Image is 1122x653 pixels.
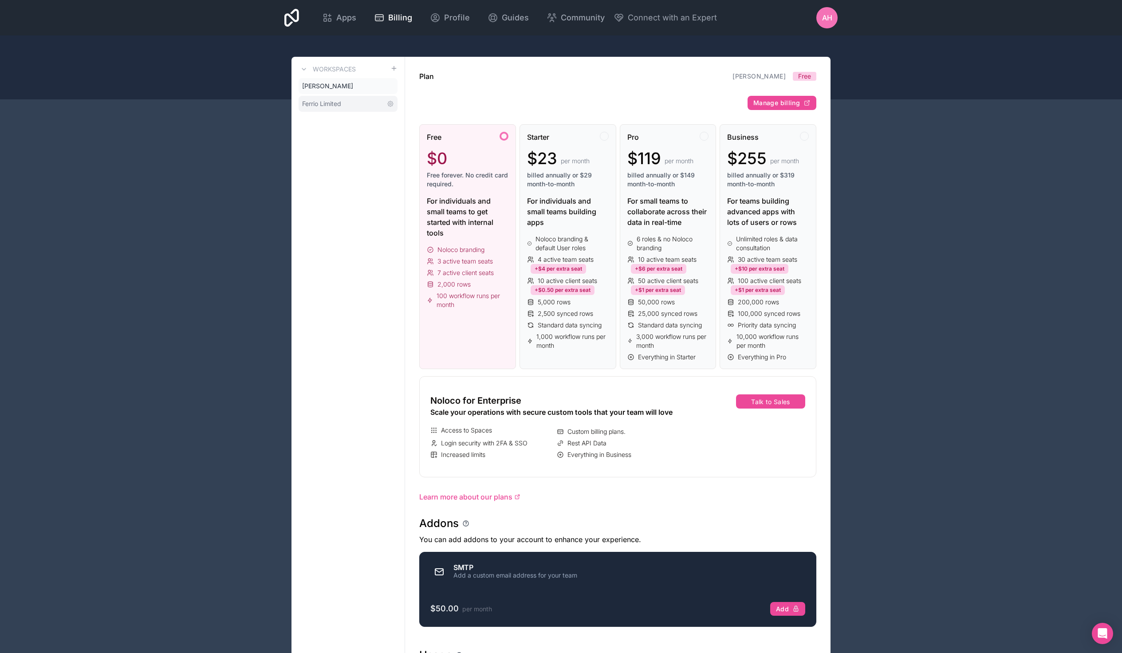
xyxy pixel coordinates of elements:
span: Learn more about our plans [419,492,512,502]
span: Priority data syncing [738,321,796,330]
span: 30 active team seats [738,255,797,264]
span: billed annually or $319 month-to-month [727,171,809,189]
span: per month [561,157,590,165]
button: Talk to Sales [736,394,805,409]
span: Community [561,12,605,24]
div: Scale your operations with secure custom tools that your team will love [430,407,680,417]
span: AH [822,12,832,23]
div: +$0.50 per extra seat [531,285,594,295]
span: Free [427,132,441,142]
span: 50,000 rows [638,298,675,307]
span: Custom billing plans. [567,427,626,436]
span: 10,000 workflow runs per month [736,332,809,350]
span: Access to Spaces [441,426,492,435]
span: Apps [336,12,356,24]
button: Connect with an Expert [614,12,717,24]
div: Add a custom email address for your team [453,571,577,580]
span: Noloco branding [437,245,484,254]
span: Everything in Starter [638,353,696,362]
div: For teams building advanced apps with lots of users or rows [727,196,809,228]
span: billed annually or $29 month-to-month [527,171,609,189]
span: Free [798,72,811,81]
span: Rest API Data [567,439,606,448]
h3: Workspaces [313,65,356,74]
span: 25,000 synced rows [638,309,697,318]
a: Community [539,8,612,28]
a: Apps [315,8,363,28]
a: Ferrio Limited [299,96,398,112]
span: Connect with an Expert [628,12,717,24]
span: Standard data syncing [538,321,602,330]
span: $255 [727,149,767,167]
a: Learn more about our plans [419,492,816,502]
span: Ferrio Limited [302,99,341,108]
span: Pro [627,132,639,142]
span: 7 active client seats [437,268,494,277]
span: 5,000 rows [538,298,571,307]
div: Add [776,605,799,613]
div: For individuals and small teams to get started with internal tools [427,196,508,238]
p: You can add addons to your account to enhance your experience. [419,534,816,545]
div: For small teams to collaborate across their data in real-time [627,196,709,228]
span: Free forever. No credit card required. [427,171,508,189]
span: 3 active team seats [437,257,493,266]
h1: Addons [419,516,459,531]
div: SMTP [453,564,577,571]
span: 6 roles & no Noloco branding [637,235,709,252]
div: +$6 per extra seat [631,264,686,274]
span: Unlimited roles & data consultation [736,235,809,252]
div: +$1 per extra seat [731,285,785,295]
span: $50.00 [430,604,459,613]
span: 100 workflow runs per month [437,291,508,309]
span: $119 [627,149,661,167]
a: Profile [423,8,477,28]
span: per month [770,157,799,165]
span: Noloco branding & default User roles [535,235,609,252]
div: +$4 per extra seat [531,264,586,274]
span: Starter [527,132,549,142]
span: $23 [527,149,557,167]
span: Noloco for Enterprise [430,394,521,407]
div: +$10 per extra seat [731,264,788,274]
span: 2,000 rows [437,280,471,289]
span: Manage billing [753,99,800,107]
a: [PERSON_NAME] [732,72,786,80]
span: 100 active client seats [738,276,801,285]
span: 4 active team seats [538,255,594,264]
span: $0 [427,149,447,167]
span: Billing [388,12,412,24]
span: Business [727,132,759,142]
span: per month [665,157,693,165]
span: 200,000 rows [738,298,779,307]
span: Everything in Pro [738,353,786,362]
a: Workspaces [299,64,356,75]
div: Open Intercom Messenger [1092,623,1113,644]
span: 10 active client seats [538,276,597,285]
span: Profile [444,12,470,24]
span: 50 active client seats [638,276,698,285]
button: Manage billing [748,96,816,110]
span: 10 active team seats [638,255,697,264]
span: Increased limits [441,450,485,459]
span: billed annually or $149 month-to-month [627,171,709,189]
a: Guides [480,8,536,28]
div: +$1 per extra seat [631,285,685,295]
span: [PERSON_NAME] [302,82,353,90]
span: Guides [502,12,529,24]
a: Billing [367,8,419,28]
a: [PERSON_NAME] [299,78,398,94]
button: Add [770,602,805,616]
span: 1,000 workflow runs per month [536,332,609,350]
span: per month [462,605,492,613]
span: 100,000 synced rows [738,309,800,318]
span: Standard data syncing [638,321,702,330]
span: 3,000 workflow runs per month [636,332,709,350]
span: 2,500 synced rows [538,309,593,318]
div: For individuals and small teams building apps [527,196,609,228]
span: Everything in Business [567,450,631,459]
span: Login security with 2FA & SSO [441,439,528,448]
h1: Plan [419,71,434,82]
